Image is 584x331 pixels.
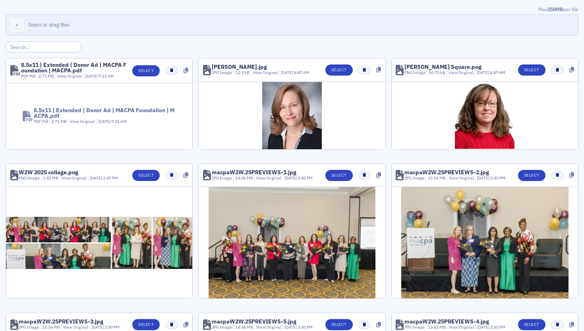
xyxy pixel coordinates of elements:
a: View Original [256,324,281,330]
div: 15.16 MB [426,175,446,181]
button: Select [518,170,545,181]
span: 7:21 AM [99,73,114,79]
div: macpaW2W.25PREVIEWS-2.jpg [404,169,489,175]
a: View Original [63,324,88,330]
span: [DATE] [284,175,298,181]
span: 8:47 AM [294,70,309,75]
div: macpaW2W.25PREVIEWS-5.jpg [212,319,296,324]
div: 13.22 MB [426,324,446,331]
div: 8.5x11 | Extended | Donor Ad | MACPA Foundation | MACPA.pdf [34,107,176,119]
span: [DATE] [90,175,103,181]
span: 2:40 PM [104,324,120,330]
button: Select or drag files [6,14,578,36]
span: [DATE] [284,324,298,330]
div: PDF Pdf [34,119,48,125]
div: JPG Image [19,324,39,331]
div: PNG Image [404,70,425,76]
div: macpaW2W.25PREVIEWS-4.jpg [404,319,489,324]
button: Select [325,64,353,76]
a: View Original [449,70,474,75]
span: 2:47 PM [103,175,118,181]
div: 1.82 MB [41,175,59,181]
div: 12.9 kB [233,70,249,76]
div: JPG Image [404,175,425,181]
div: JPG Image [212,324,232,331]
span: Select or drag files [28,21,70,28]
a: View Original [256,175,281,181]
span: 250MB [547,6,563,12]
span: [DATE] [98,119,111,124]
span: 2:40 PM [490,175,505,181]
button: Select [325,170,353,181]
span: [DATE] [91,324,104,330]
span: 2:40 PM [298,324,313,330]
div: JPG Image [212,175,232,181]
span: 2:40 PM [298,175,313,181]
span: [DATE] [85,73,99,79]
span: [DATE] [477,324,490,330]
span: [DATE] [477,70,490,75]
div: 2.71 MB [49,119,67,125]
input: Search… [6,41,81,53]
button: Select [518,319,545,330]
div: JPG Image [212,70,232,76]
a: View Original [253,70,278,75]
div: [PERSON_NAME].jpg [212,64,267,70]
button: Select [518,64,545,76]
div: 14.36 MB [41,324,60,331]
div: macpaW2W.25PREVIEWS-1.jpg [212,169,296,175]
span: 2:40 PM [490,324,505,330]
button: Select [132,170,160,181]
span: 7:21 AM [111,119,127,124]
span: [DATE] [281,70,294,75]
div: 14.46 MB [233,175,253,181]
a: View Original [57,73,82,79]
span: [DATE] [477,175,490,181]
a: View Original [62,175,87,181]
a: View Original [70,119,95,124]
div: macpaW2W.25PREVIEWS-3.jpg [19,319,103,324]
a: View Original [449,324,474,330]
div: [PERSON_NAME] Square.png [404,64,482,70]
button: Select [132,65,160,76]
div: 50.75 kB [427,70,445,76]
div: 8.5x11 | Extended | Donor Ad | MACPA Foundation | MACPA.pdf [21,62,127,73]
span: 8:47 AM [490,70,505,75]
button: Select [132,319,160,330]
div: W2W 2025 collage.png [19,169,78,175]
div: PNG Image [19,175,40,181]
div: Max per file [6,6,578,14]
div: 14.58 MB [233,324,253,331]
a: View Original [449,175,474,181]
button: Select [325,319,353,330]
div: PDF Pdf [21,73,35,80]
div: JPG Image [404,324,425,331]
div: 2.71 MB [37,73,54,80]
